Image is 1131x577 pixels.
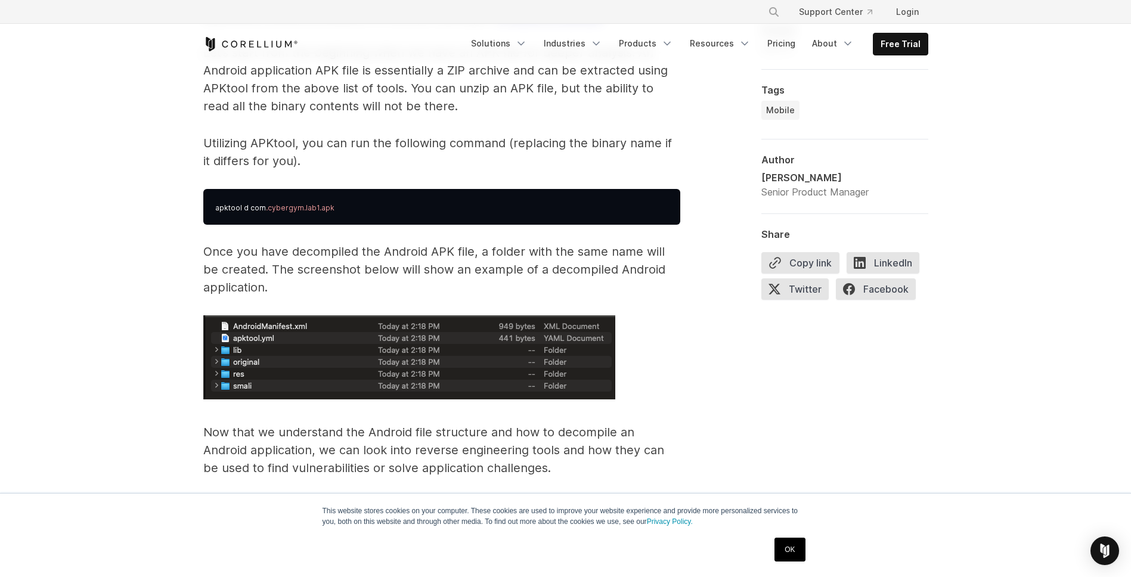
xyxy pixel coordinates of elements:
[761,185,869,199] div: Senior Product Manager
[761,84,928,96] div: Tags
[805,33,861,54] a: About
[203,315,615,399] img: Example of a decompiled android application.
[754,1,928,23] div: Navigation Menu
[774,538,805,562] a: OK
[761,101,800,120] a: Mobile
[537,33,609,54] a: Industries
[760,33,802,54] a: Pricing
[647,517,693,526] a: Privacy Policy.
[836,278,923,305] a: Facebook
[836,278,916,300] span: Facebook
[761,170,869,185] div: [PERSON_NAME]
[761,252,839,274] button: Copy link
[266,203,334,212] span: .cybergym.lab1.apk
[203,44,680,115] p: Let’s start from the beginning when we have an APK file for deeper analysis. An Android applicati...
[464,33,534,54] a: Solutions
[873,33,928,55] a: Free Trial
[887,1,928,23] a: Login
[203,134,680,170] p: Utilizing APKtool, you can run the following command (replacing the binary name if it differs for...
[1090,536,1119,565] div: Open Intercom Messenger
[761,228,928,240] div: Share
[203,243,680,296] p: Once you have decompiled the Android APK file, a folder with the same name will be created. The s...
[203,37,298,51] a: Corellium Home
[761,278,836,305] a: Twitter
[763,1,785,23] button: Search
[203,423,680,477] p: Now that we understand the Android file structure and how to decompile an Android application, we...
[761,154,928,166] div: Author
[215,203,266,212] span: apktool d com
[766,104,795,116] span: Mobile
[847,252,919,274] span: LinkedIn
[683,33,758,54] a: Resources
[612,33,680,54] a: Products
[761,278,829,300] span: Twitter
[847,252,927,278] a: LinkedIn
[464,33,928,55] div: Navigation Menu
[323,505,809,527] p: This website stores cookies on your computer. These cookies are used to improve your website expe...
[789,1,882,23] a: Support Center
